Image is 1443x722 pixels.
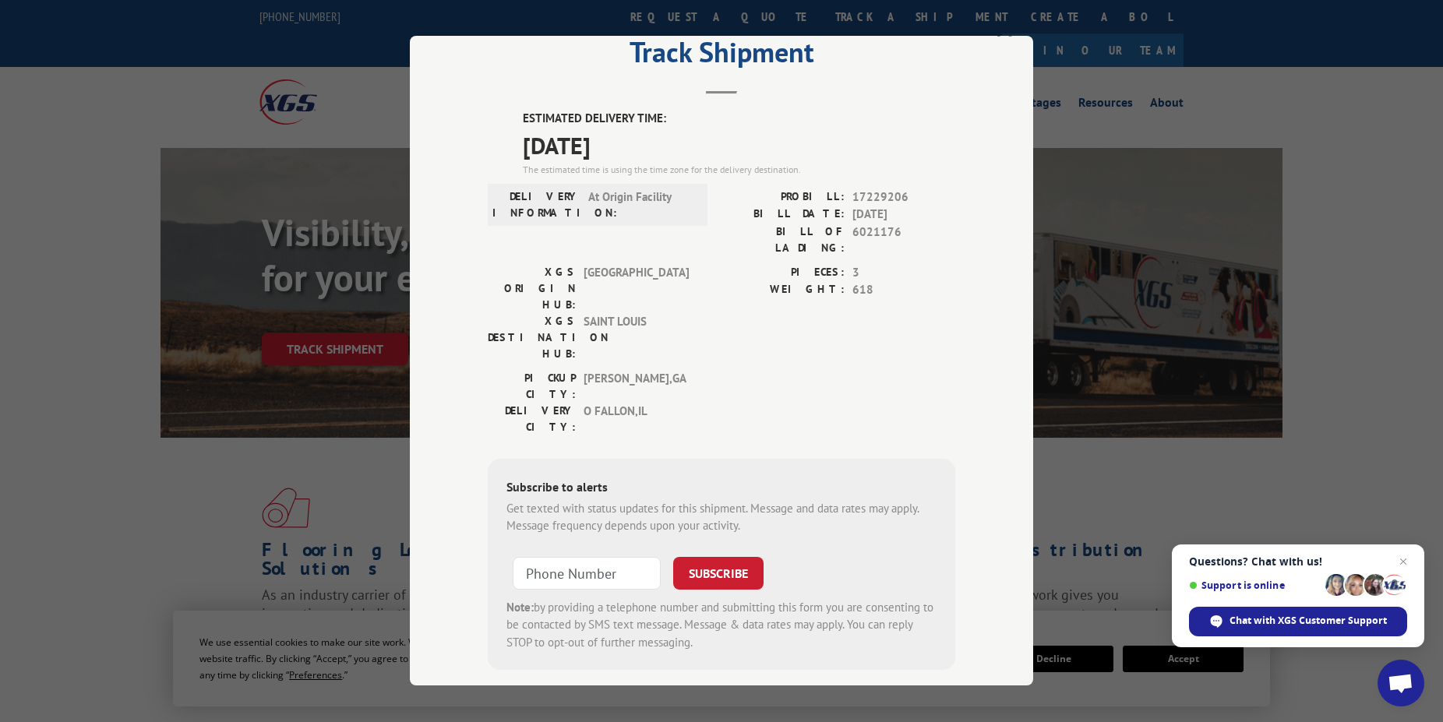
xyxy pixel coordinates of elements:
label: BILL OF LADING: [721,224,845,256]
span: Chat with XGS Customer Support [1230,614,1387,628]
label: PROBILL: [721,188,845,206]
div: Subscribe to alerts [506,477,937,500]
span: Questions? Chat with us! [1189,555,1407,568]
label: XGS DESTINATION HUB: [488,313,576,362]
div: Chat with XGS Customer Support [1189,607,1407,636]
input: Phone Number [513,557,661,590]
span: [PERSON_NAME] , GA [584,370,689,403]
label: DELIVERY CITY: [488,403,576,435]
label: DELIVERY INFORMATION: [492,188,580,221]
span: 3 [852,264,955,282]
strong: Note: [506,600,534,615]
span: SAINT LOUIS [584,313,689,362]
span: O FALLON , IL [584,403,689,435]
span: At Origin Facility [588,188,693,221]
div: by providing a telephone number and submitting this form you are consenting to be contacted by SM... [506,599,937,652]
span: Close chat [1394,552,1413,571]
h2: Track Shipment [488,41,955,71]
label: PIECES: [721,264,845,282]
button: SUBSCRIBE [673,557,764,590]
div: The estimated time is using the time zone for the delivery destination. [523,163,955,177]
label: BILL DATE: [721,206,845,224]
label: XGS ORIGIN HUB: [488,264,576,313]
div: Open chat [1378,660,1424,706]
span: 17229206 [852,188,955,206]
span: [DATE] [852,206,955,224]
div: Get texted with status updates for this shipment. Message and data rates may apply. Message frequ... [506,500,937,535]
span: 618 [852,281,955,299]
label: WEIGHT: [721,281,845,299]
span: [DATE] [523,128,955,163]
span: 6021176 [852,224,955,256]
span: Support is online [1189,579,1320,591]
label: ESTIMATED DELIVERY TIME: [523,110,955,128]
span: [GEOGRAPHIC_DATA] [584,264,689,313]
label: PICKUP CITY: [488,370,576,403]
